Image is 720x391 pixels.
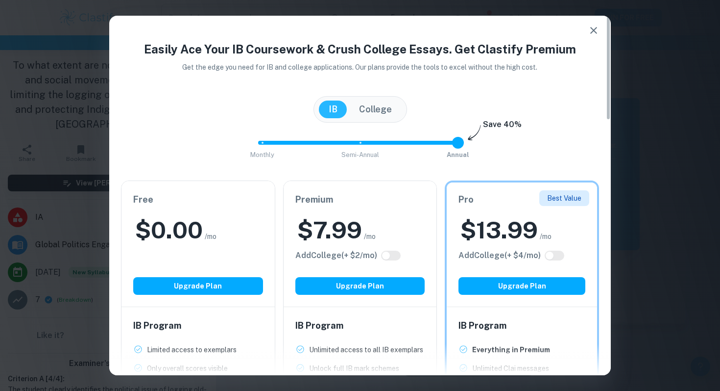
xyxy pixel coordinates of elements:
span: Annual [447,151,469,158]
button: IB [319,101,347,118]
span: Monthly [250,151,274,158]
h6: Free [133,193,263,207]
button: Upgrade Plan [133,277,263,295]
h4: Easily Ace Your IB Coursework & Crush College Essays. Get Clastify Premium [121,40,599,58]
span: /mo [205,231,216,242]
h6: Premium [295,193,425,207]
button: Upgrade Plan [458,277,585,295]
img: subscription-arrow.svg [468,125,481,141]
p: Best Value [547,193,581,204]
h6: IB Program [295,319,425,333]
h6: Click to see all the additional College features. [295,250,377,261]
h6: Save 40% [483,119,522,135]
span: /mo [364,231,376,242]
h2: $ 7.99 [297,214,362,246]
button: Upgrade Plan [295,277,425,295]
h6: Click to see all the additional College features. [458,250,541,261]
h2: $ 0.00 [135,214,203,246]
h6: IB Program [458,319,585,333]
span: Semi-Annual [341,151,379,158]
span: /mo [540,231,552,242]
p: Get the edge you need for IB and college applications. Our plans provide the tools to excel witho... [169,62,552,73]
button: College [349,101,402,118]
h2: $ 13.99 [460,214,538,246]
h6: IB Program [133,319,263,333]
h6: Pro [458,193,585,207]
